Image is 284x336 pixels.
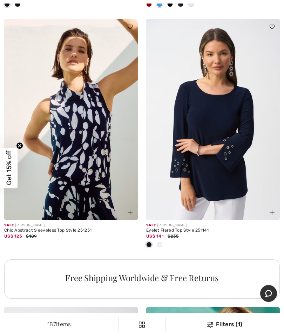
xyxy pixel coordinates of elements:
[4,228,138,233] div: Chic Abstract Sleeveless Top Style 251251
[4,19,138,220] img: Chic Abstract Sleeveless Top Style 251251. Midnight blue/beige
[32,273,252,282] div: Free Shipping Worldwide & Free Returns
[260,285,277,303] iframe: Opens a widget where you can chat to one of our agents
[170,320,280,329] div: Filters (1)
[144,239,154,251] div: Midnight Blue
[146,223,280,228] div: [PERSON_NAME]
[128,210,133,215] img: plus_v2.svg
[146,223,156,227] span: Sale
[4,223,138,228] div: [PERSON_NAME]
[26,234,36,239] span: $189
[4,223,14,227] span: Sale
[5,151,13,185] span: Get 15% off
[139,322,145,328] img: Filters
[270,25,275,29] img: heart_black_full.svg
[47,321,56,328] span: 187
[168,234,178,239] span: $235
[207,322,213,328] img: Filters
[16,142,23,149] button: Close teaser
[154,239,165,251] div: Vanilla 30
[146,234,164,239] span: US$ 141
[146,228,280,233] div: Eyelet Flared Top Style 251141
[270,210,275,215] img: plus_v2.svg
[128,25,133,29] img: heart_black_full.svg
[146,19,280,220] img: Eyelet Flared Top Style 251141. Midnight Blue
[4,234,22,239] span: US$ 123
